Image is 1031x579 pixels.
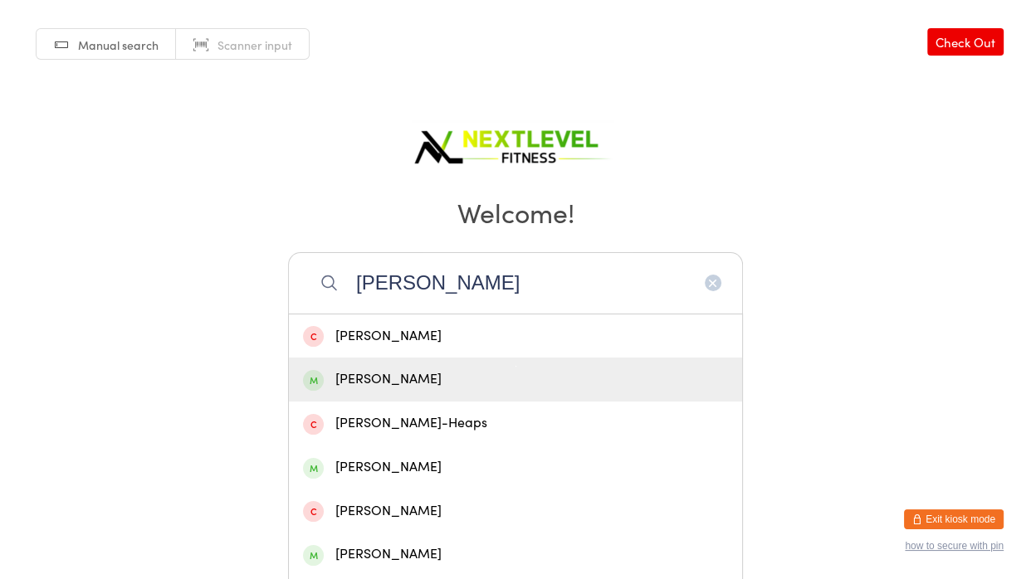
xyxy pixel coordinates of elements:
[217,36,292,53] span: Scanner input
[17,193,1014,231] h2: Welcome!
[904,509,1004,529] button: Exit kiosk mode
[927,28,1004,56] a: Check Out
[303,368,728,391] div: [PERSON_NAME]
[303,500,728,523] div: [PERSON_NAME]
[303,325,728,348] div: [PERSON_NAME]
[905,540,1004,552] button: how to secure with pin
[78,36,159,53] span: Manual search
[412,116,619,170] img: Next Level Fitness
[303,412,728,435] div: [PERSON_NAME]-Heaps
[288,252,743,314] input: Search
[303,456,728,479] div: [PERSON_NAME]
[303,543,728,566] div: [PERSON_NAME]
